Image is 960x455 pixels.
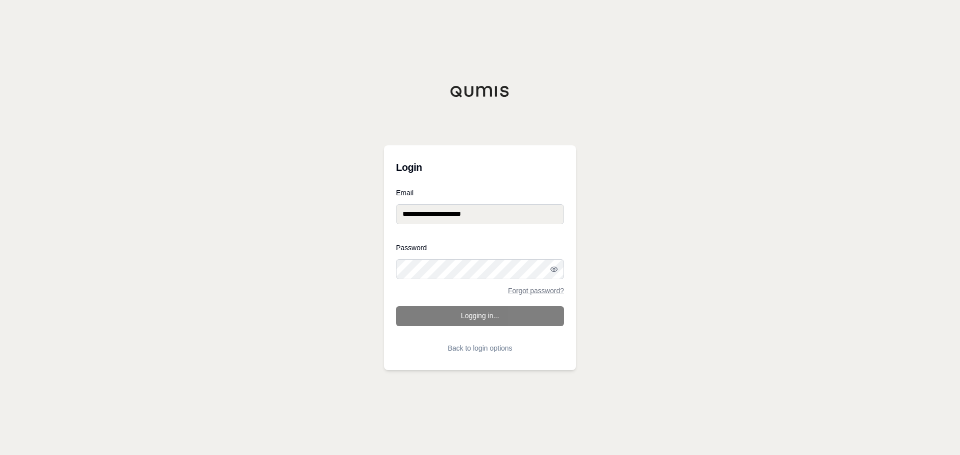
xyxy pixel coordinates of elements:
a: Forgot password? [508,287,564,294]
img: Qumis [450,85,510,97]
label: Email [396,189,564,196]
label: Password [396,244,564,251]
button: Back to login options [396,338,564,358]
h3: Login [396,157,564,177]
